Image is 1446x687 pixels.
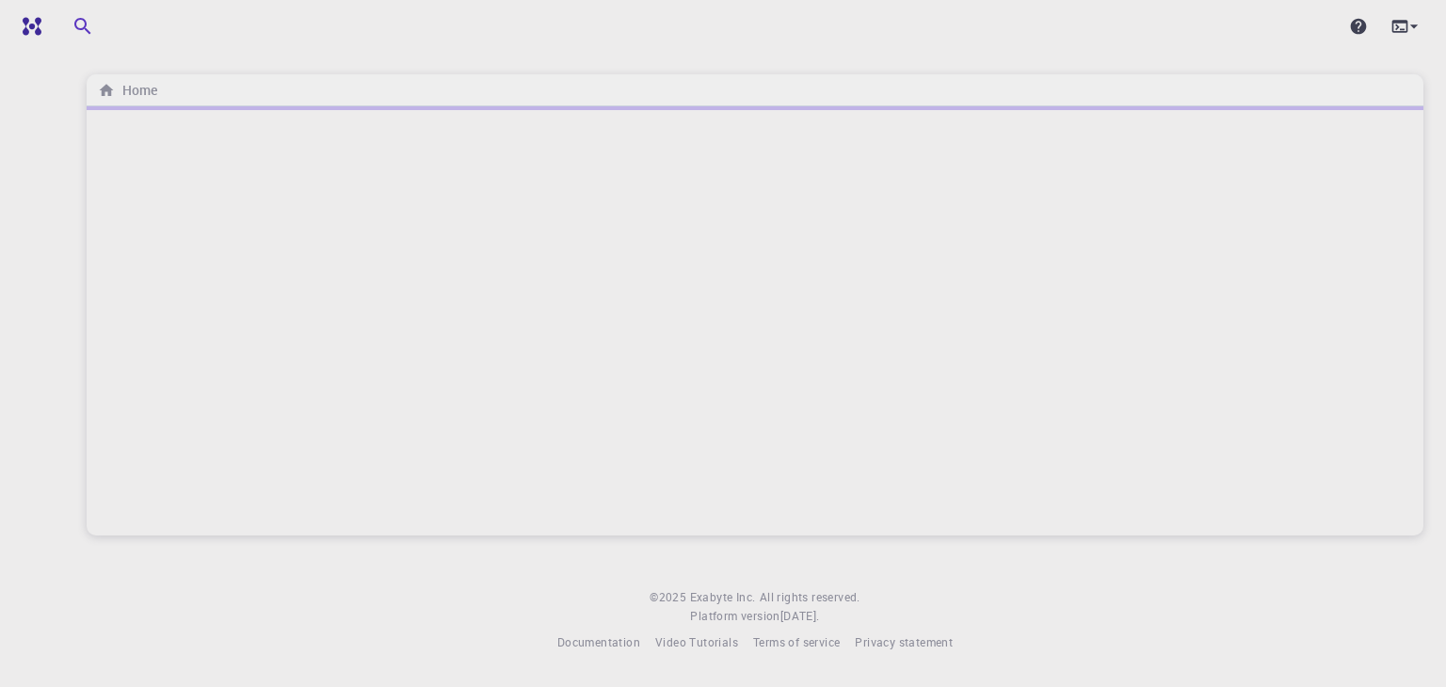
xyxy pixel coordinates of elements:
a: Terms of service [753,633,840,652]
span: All rights reserved. [760,588,860,607]
a: Exabyte Inc. [690,588,756,607]
span: Exabyte Inc. [690,589,756,604]
a: [DATE]. [780,607,820,626]
a: Privacy statement [855,633,953,652]
a: Video Tutorials [655,633,738,652]
span: © 2025 [650,588,689,607]
span: Documentation [557,634,640,649]
span: [DATE] . [780,608,820,623]
h6: Home [115,80,157,101]
img: logo [15,17,41,36]
a: Documentation [557,633,640,652]
nav: breadcrumb [94,80,161,101]
span: Privacy statement [855,634,953,649]
span: Video Tutorials [655,634,738,649]
span: Platform version [690,607,779,626]
span: Terms of service [753,634,840,649]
